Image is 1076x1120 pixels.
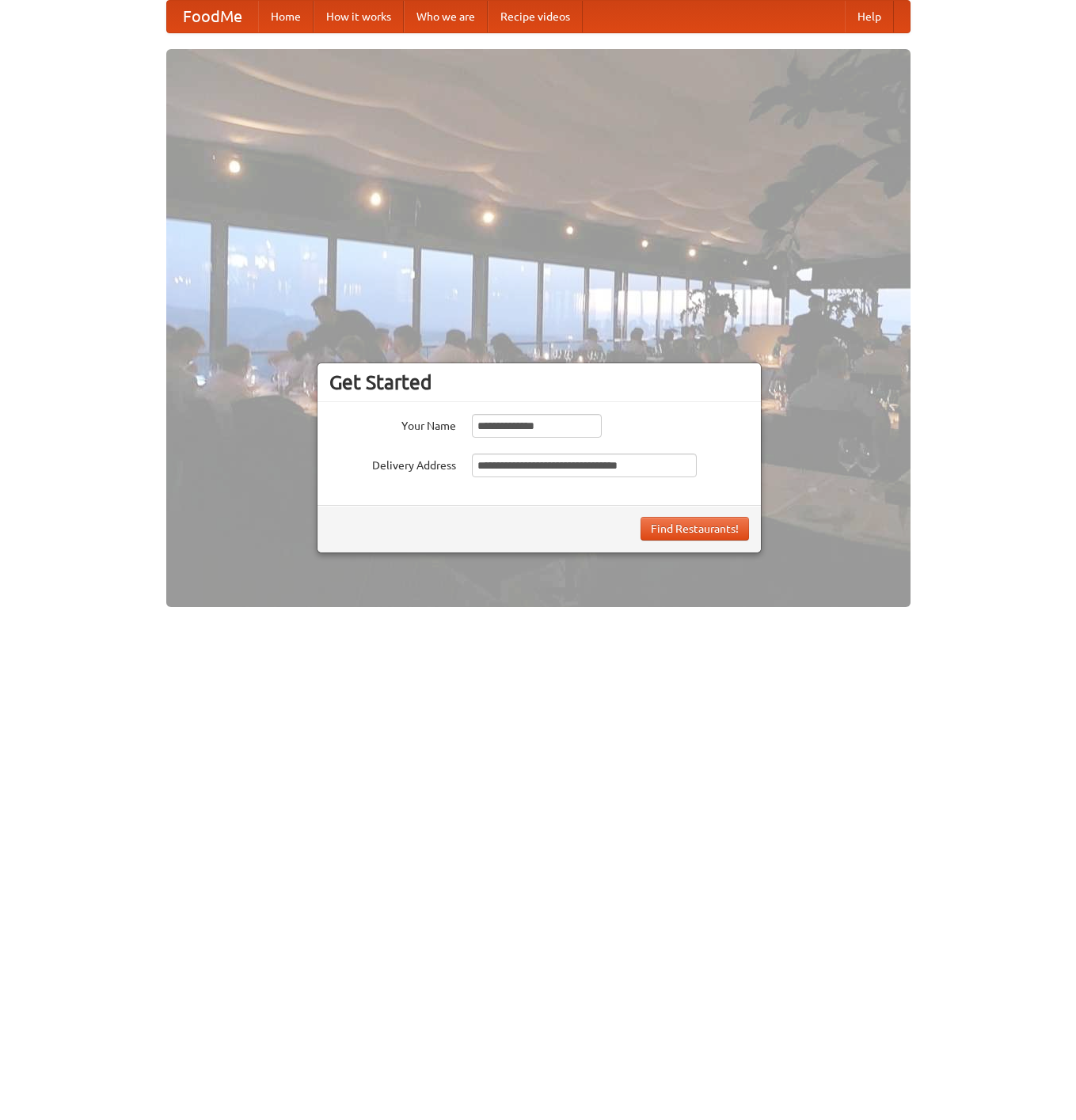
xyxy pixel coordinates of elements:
a: Help [845,1,894,32]
h3: Get Started [329,370,749,394]
a: Recipe videos [488,1,583,32]
label: Your Name [329,414,456,434]
a: FoodMe [167,1,258,32]
a: Who we are [404,1,488,32]
a: Home [258,1,314,32]
button: Find Restaurants! [641,517,749,541]
a: How it works [314,1,404,32]
label: Delivery Address [329,454,456,473]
